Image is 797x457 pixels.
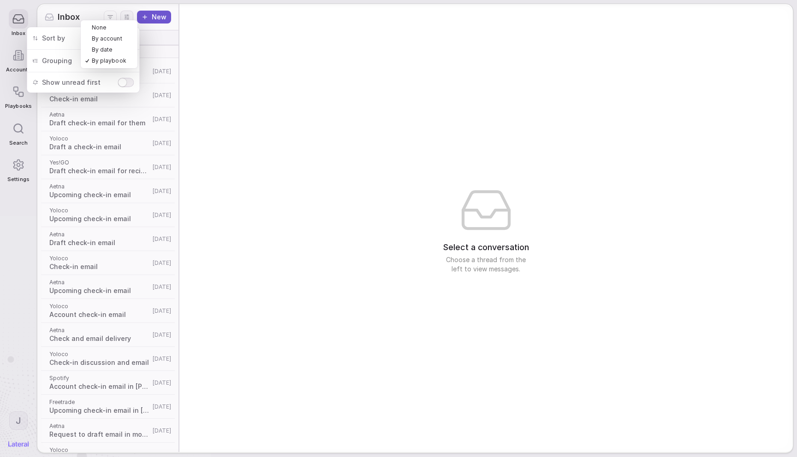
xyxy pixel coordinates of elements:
[104,11,117,23] button: Filters
[153,164,171,171] span: [DATE]
[92,24,106,31] span: None
[49,63,150,70] span: Aetna
[153,116,171,123] span: [DATE]
[49,422,150,430] span: Aetna
[49,87,150,94] span: Yoloco
[49,190,150,199] span: Upcoming check-in email
[6,67,31,73] span: Accounts
[49,286,150,295] span: Upcoming check-in email
[49,351,150,358] span: Yoloco
[49,142,150,152] span: Draft a check-in email
[49,279,150,286] span: Aetna
[58,11,80,23] span: Inbox
[5,103,31,109] span: Playbooks
[92,35,122,42] span: By account
[49,214,150,223] span: Upcoming check-in email
[153,307,171,315] span: [DATE]
[153,331,171,339] span: [DATE]
[49,262,150,271] span: Check-in email
[153,187,171,195] span: [DATE]
[49,183,150,190] span: Aetna
[49,334,150,343] span: Check and email delivery
[153,211,171,219] span: [DATE]
[49,135,150,142] span: Yoloco
[51,48,86,55] span: No playbook
[153,235,171,243] span: [DATE]
[153,355,171,363] span: [DATE]
[73,34,99,41] span: Playbook
[153,92,171,99] span: [DATE]
[9,140,28,146] span: Search
[443,241,529,253] span: Select a conversation
[49,382,150,391] span: Account check-in email in [PERSON_NAME] style
[49,406,150,415] span: Upcoming check-in email in [PERSON_NAME] style
[49,118,150,128] span: Draft check-in email for them
[137,11,171,23] button: New thread
[153,379,171,387] span: [DATE]
[49,70,150,80] span: Check-in email
[153,427,171,434] span: [DATE]
[49,159,150,166] span: Yes!GO
[440,255,532,274] span: Choose a thread from the left to view messages.
[49,207,150,214] span: Yoloco
[49,111,150,118] span: Aetna
[153,283,171,291] span: [DATE]
[49,255,150,262] span: Yoloco
[92,46,112,53] span: By date
[49,375,150,382] span: Spotify
[153,259,171,267] span: [DATE]
[16,415,21,427] span: J
[8,441,29,447] img: Lateral
[12,30,25,36] span: Inbox
[49,310,150,319] span: Account check-in email
[49,446,150,454] span: Yoloco
[49,430,150,439] span: Request to draft email in mobster tone
[92,57,126,64] span: By playbook
[49,238,150,247] span: Draft check-in email
[49,358,150,367] span: Check-in discussion and email
[47,34,54,41] span: All
[49,303,150,310] span: Yoloco
[153,140,171,147] span: [DATE]
[153,403,171,410] span: [DATE]
[49,327,150,334] span: Aetna
[49,231,150,238] span: Aetna
[49,166,150,176] span: Draft check-in email for recipient
[49,94,150,104] span: Check-in email
[49,398,150,406] span: Freetrade
[153,68,171,75] span: [DATE]
[120,11,133,23] button: Display settings
[7,176,29,182] span: Settings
